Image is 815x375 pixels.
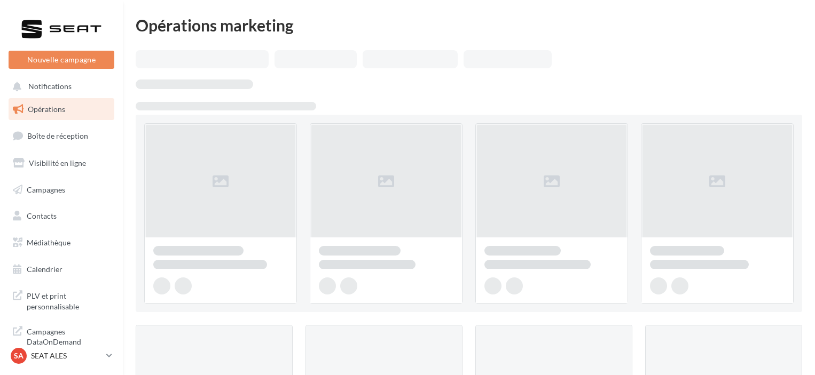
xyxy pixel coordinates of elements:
a: Visibilité en ligne [6,152,116,174]
span: PLV et print personnalisable [27,289,110,312]
a: PLV et print personnalisable [6,284,116,316]
a: Campagnes [6,179,116,201]
span: Opérations [28,105,65,114]
a: Contacts [6,205,116,227]
span: Calendrier [27,265,62,274]
a: Boîte de réception [6,124,116,147]
span: SA [14,350,23,361]
span: Boîte de réception [27,131,88,140]
span: Notifications [28,82,72,91]
a: Médiathèque [6,232,116,254]
span: Contacts [27,211,57,220]
a: Campagnes DataOnDemand [6,320,116,352]
a: Calendrier [6,258,116,281]
div: Opérations marketing [136,17,802,33]
a: Opérations [6,98,116,121]
span: Médiathèque [27,238,70,247]
span: Campagnes [27,185,65,194]
button: Nouvelle campagne [9,51,114,69]
span: Campagnes DataOnDemand [27,324,110,347]
p: SEAT ALES [31,350,102,361]
a: SA SEAT ALES [9,346,114,366]
span: Visibilité en ligne [29,158,86,167]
